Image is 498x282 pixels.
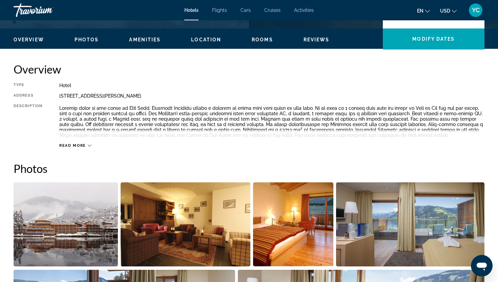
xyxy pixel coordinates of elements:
button: Amenities [129,37,161,43]
button: Open full-screen image slider [336,182,484,267]
button: Modify Dates [383,28,484,49]
button: Open full-screen image slider [14,182,118,267]
div: Hotel [59,83,484,88]
button: Overview [14,37,44,43]
span: Location [191,37,221,42]
button: Open full-screen image slider [253,182,334,267]
a: Travorium [14,1,81,19]
button: User Menu [467,3,484,17]
span: USD [440,8,450,14]
span: Amenities [129,37,161,42]
button: Reviews [304,37,330,43]
a: Cruises [264,7,281,13]
span: en [417,8,423,14]
a: Hotels [184,7,199,13]
a: Cars [241,7,251,13]
button: Rooms [252,37,273,43]
span: Overview [14,37,44,42]
div: Type [14,83,42,88]
button: Read more [59,143,91,148]
div: [STREET_ADDRESS][PERSON_NAME] [59,93,484,99]
button: Open full-screen image slider [121,182,250,267]
p: Loremip dolor si ame conse ad Elit Sedd, Eiusmodt Incididu utlabo e dolorem al enima mini veni qu... [59,105,484,138]
span: Photos [75,37,99,42]
h2: Overview [14,62,484,76]
span: YC [472,7,480,14]
span: Modify Dates [412,36,455,42]
span: Reviews [304,37,330,42]
button: Location [191,37,221,43]
button: Photos [75,37,99,43]
div: Description [14,104,42,140]
h2: Photos [14,162,484,175]
button: Change currency [440,6,457,16]
span: Rooms [252,37,273,42]
div: Address [14,93,42,99]
span: Read more [59,143,86,148]
iframe: Button to launch messaging window [471,255,493,277]
a: Activities [294,7,314,13]
a: Flights [212,7,227,13]
button: Change language [417,6,430,16]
